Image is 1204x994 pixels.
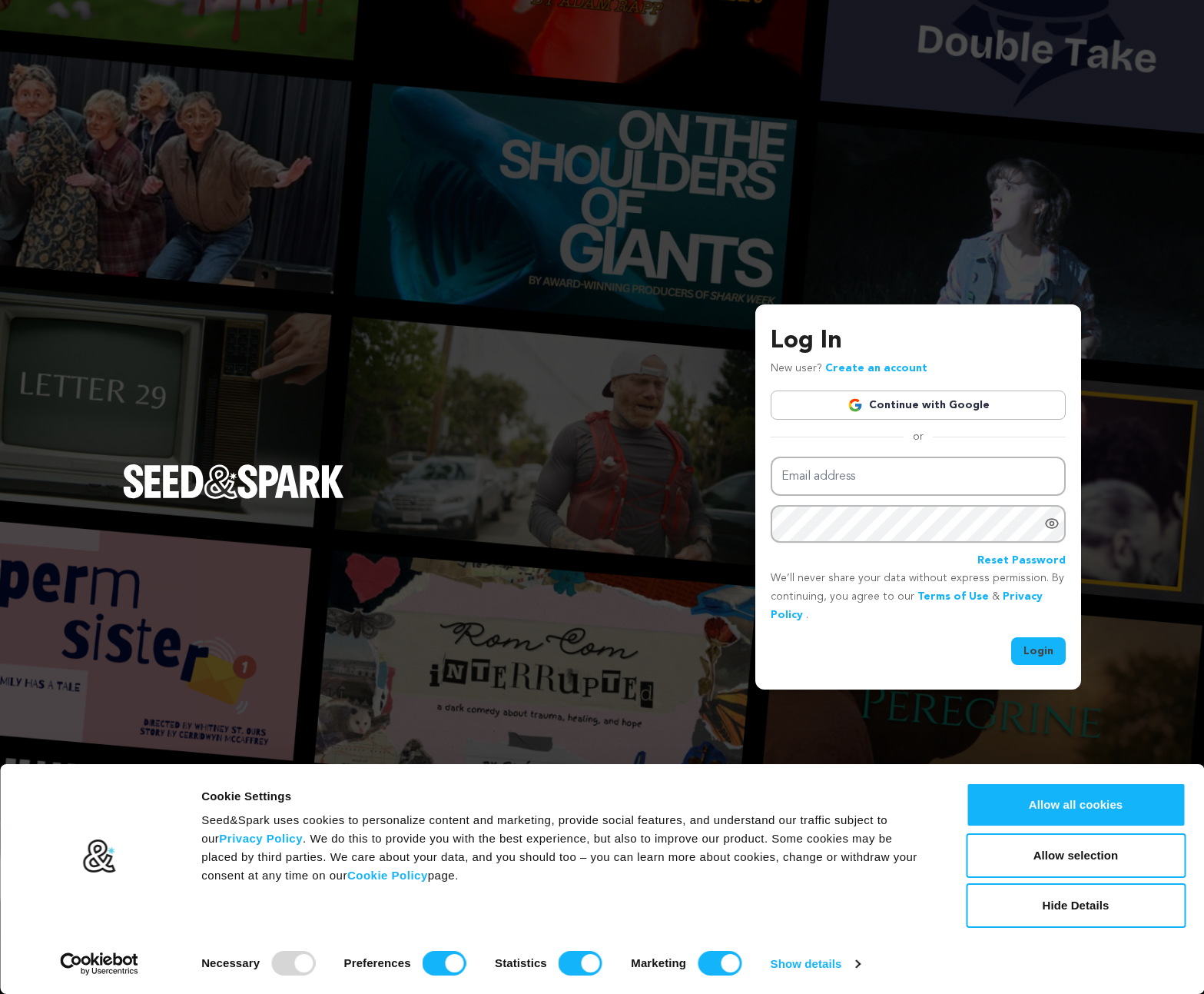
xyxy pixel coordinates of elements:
[1011,637,1066,665] button: Login
[917,591,989,602] a: Terms of Use
[771,360,927,378] p: New user?
[201,956,260,969] strong: Necessary
[495,956,547,969] strong: Statistics
[219,832,303,845] a: Privacy Policy
[771,952,860,976] a: Show details
[825,363,927,374] a: Create an account
[966,783,1186,827] button: Allow all cookies
[771,457,1066,496] input: Email address
[82,839,117,874] img: logo
[771,591,1043,620] a: Privacy Policy
[977,552,1066,570] a: Reset Password
[201,787,931,806] div: Cookie Settings
[123,464,344,529] a: Seed&Spark Homepage
[201,811,931,885] div: Seed&Spark uses cookies to personalize content and marketing, provide social features, and unders...
[904,429,933,444] span: or
[631,956,686,969] strong: Marketing
[347,869,428,882] a: Cookie Policy
[32,952,167,976] a: Usercentrics Cookiebot - opens in a new window
[966,833,1186,878] button: Allow selection
[123,464,344,498] img: Seed&Spark Logo
[847,397,863,413] img: Google logo
[771,323,1066,360] h3: Log In
[771,391,1066,420] a: Continue with Google
[771,570,1066,624] p: We’ll never share your data without express permission. By continuing, you agree to our & .
[966,883,1186,928] button: Hide Details
[1044,516,1060,531] a: Show password as plain text. Warning: this will display your password on the screen.
[344,956,411,969] strong: Preferences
